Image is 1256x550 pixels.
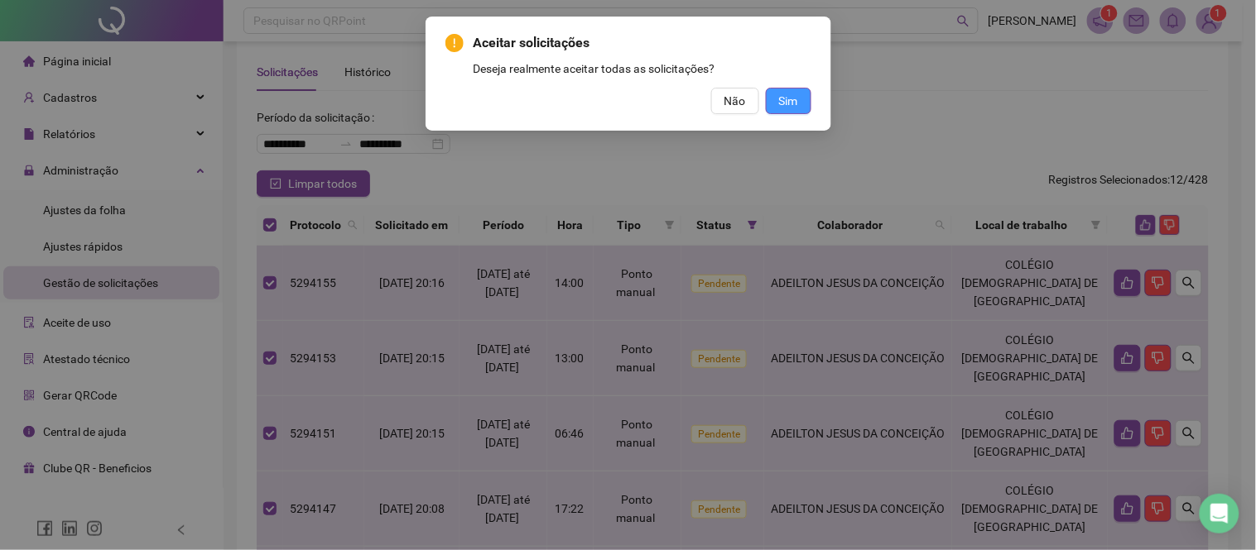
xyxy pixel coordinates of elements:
[779,92,798,110] span: Sim
[724,92,746,110] span: Não
[711,88,759,114] button: Não
[1200,494,1239,533] div: Open Intercom Messenger
[445,34,464,52] span: exclamation-circle
[474,33,811,53] span: Aceitar solicitações
[474,60,811,78] div: Deseja realmente aceitar todas as solicitações?
[766,88,811,114] button: Sim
